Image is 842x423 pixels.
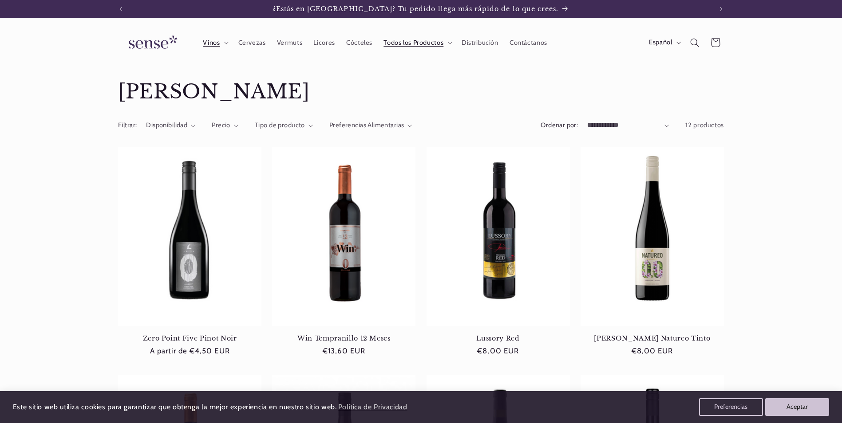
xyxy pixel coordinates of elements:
[118,334,261,342] a: Zero Point Five Pinot Noir
[336,399,408,415] a: Política de Privacidad (opens in a new tab)
[13,403,337,411] span: Este sitio web utiliza cookies para garantizar que obtenga la mejor experiencia en nuestro sitio ...
[581,334,724,342] a: [PERSON_NAME] Natureo Tinto
[378,33,456,52] summary: Todos los Productos
[212,121,230,129] span: Precio
[198,33,233,52] summary: Vinos
[329,121,404,129] span: Preferencias Alimentarias
[541,121,578,129] label: Ordenar por:
[643,34,684,51] button: Español
[146,121,195,130] summary: Disponibilidad (0 seleccionado)
[118,30,185,55] img: Sense
[340,33,378,52] a: Cócteles
[456,33,504,52] a: Distribución
[273,5,559,13] span: ¿Estás en [GEOGRAPHIC_DATA]? Tu pedido llega más rápido de lo que crees.
[765,398,829,416] button: Aceptar
[118,121,137,130] h2: Filtrar:
[510,39,547,47] span: Contáctanos
[649,38,672,47] span: Español
[115,27,188,59] a: Sense
[504,33,553,52] a: Contáctanos
[329,121,412,130] summary: Preferencias Alimentarias (0 seleccionado)
[277,39,302,47] span: Vermuts
[203,39,220,47] span: Vinos
[346,39,372,47] span: Cócteles
[271,33,308,52] a: Vermuts
[238,39,266,47] span: Cervezas
[685,32,705,53] summary: Búsqueda
[146,121,187,129] span: Disponibilidad
[212,121,238,130] summary: Precio
[233,33,271,52] a: Cervezas
[685,121,724,129] span: 12 productos
[255,121,313,130] summary: Tipo de producto (0 seleccionado)
[255,121,305,129] span: Tipo de producto
[118,79,724,105] h1: [PERSON_NAME]
[383,39,443,47] span: Todos los Productos
[427,334,570,342] a: Lussory Red
[272,334,415,342] a: Win Tempranillo 12 Meses
[699,398,763,416] button: Preferencias
[308,33,341,52] a: Licores
[313,39,335,47] span: Licores
[462,39,498,47] span: Distribución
